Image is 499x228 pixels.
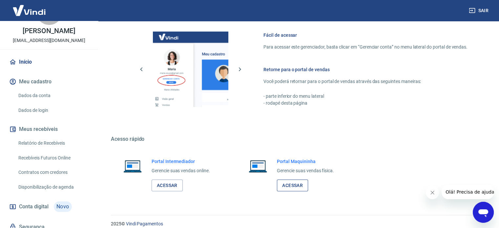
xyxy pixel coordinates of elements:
a: Contratos com credores [16,166,90,179]
p: Você poderá retornar para o portal de vendas através das seguintes maneiras: [263,78,468,85]
span: Novo [54,201,72,212]
span: Conta digital [19,202,49,211]
p: - parte inferior do menu lateral [263,93,468,100]
a: Conta digitalNovo [8,199,90,215]
h6: Portal Intermediador [152,158,210,165]
a: Dados de login [16,104,90,117]
button: Sair [468,5,491,17]
iframe: Fechar mensagem [426,186,439,199]
p: - rodapé desta página [263,100,468,107]
button: Meus recebíveis [8,122,90,136]
a: Dados da conta [16,89,90,102]
img: Imagem de um notebook aberto [119,158,146,174]
p: 2025 © [111,220,483,227]
a: Relatório de Recebíveis [16,136,90,150]
p: [EMAIL_ADDRESS][DOMAIN_NAME] [13,37,85,44]
h6: Portal Maquininha [277,158,334,165]
img: Vindi [8,0,51,20]
a: Recebíveis Futuros Online [16,151,90,165]
iframe: Botão para abrir a janela de mensagens [473,202,494,223]
img: Imagem da dashboard mostrando o botão de gerenciar conta na sidebar no lado esquerdo [153,31,228,107]
p: [PERSON_NAME] [23,28,75,34]
p: Gerencie suas vendas online. [152,167,210,174]
button: Meu cadastro [8,74,90,89]
span: Olá! Precisa de ajuda? [4,5,55,10]
a: Início [8,55,90,69]
a: Acessar [277,179,308,192]
iframe: Mensagem da empresa [442,185,494,199]
img: Imagem de um notebook aberto [244,158,272,174]
h6: Retorne para o portal de vendas [263,66,468,73]
h5: Acesso rápido [111,136,483,142]
a: Disponibilização de agenda [16,180,90,194]
a: Vindi Pagamentos [126,221,163,226]
a: Acessar [152,179,183,192]
h6: Fácil de acessar [263,32,468,38]
p: Gerencie suas vendas física. [277,167,334,174]
p: Para acessar este gerenciador, basta clicar em “Gerenciar conta” no menu lateral do portal de ven... [263,44,468,51]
